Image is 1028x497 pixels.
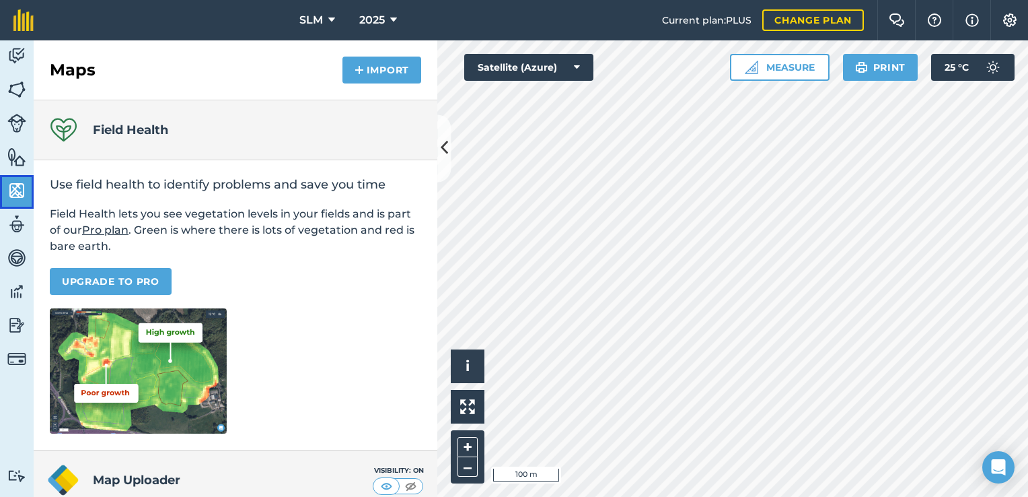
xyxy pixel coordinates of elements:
h4: Field Health [93,121,168,139]
img: svg+xml;base64,PHN2ZyB4bWxucz0iaHR0cDovL3d3dy53My5vcmcvMjAwMC9zdmciIHdpZHRoPSI1NiIgaGVpZ2h0PSI2MC... [7,79,26,100]
img: svg+xml;base64,PHN2ZyB4bWxucz0iaHR0cDovL3d3dy53My5vcmcvMjAwMC9zdmciIHdpZHRoPSIxNyIgaGVpZ2h0PSIxNy... [965,12,979,28]
h2: Maps [50,59,96,81]
img: A cog icon [1002,13,1018,27]
button: Measure [730,54,830,81]
h4: Map Uploader [93,471,373,490]
div: Visibility: On [373,465,424,476]
img: svg+xml;base64,PD94bWwgdmVyc2lvbj0iMS4wIiBlbmNvZGluZz0idXRmLTgiPz4KPCEtLSBHZW5lcmF0b3I6IEFkb2JlIE... [7,248,26,268]
img: svg+xml;base64,PD94bWwgdmVyc2lvbj0iMS4wIiBlbmNvZGluZz0idXRmLTgiPz4KPCEtLSBHZW5lcmF0b3I6IEFkb2JlIE... [980,54,1006,81]
img: svg+xml;base64,PD94bWwgdmVyc2lvbj0iMS4wIiBlbmNvZGluZz0idXRmLTgiPz4KPCEtLSBHZW5lcmF0b3I6IEFkb2JlIE... [7,114,26,133]
button: Satellite (Azure) [464,54,593,81]
div: Open Intercom Messenger [982,451,1015,484]
button: 25 °C [931,54,1015,81]
img: logo [47,464,79,496]
button: – [457,457,478,477]
span: Current plan : PLUS [662,13,751,28]
span: SLM [299,12,323,28]
p: Field Health lets you see vegetation levels in your fields and is part of our . Green is where th... [50,206,421,255]
a: Pro plan [82,224,128,236]
img: svg+xml;base64,PD94bWwgdmVyc2lvbj0iMS4wIiBlbmNvZGluZz0idXRmLTgiPz4KPCEtLSBHZW5lcmF0b3I6IEFkb2JlIE... [7,315,26,335]
h2: Use field health to identify problems and save you time [50,176,421,193]
button: + [457,437,478,457]
img: svg+xml;base64,PHN2ZyB4bWxucz0iaHR0cDovL3d3dy53My5vcmcvMjAwMC9zdmciIHdpZHRoPSI1MCIgaGVpZ2h0PSI0MC... [378,479,395,493]
img: svg+xml;base64,PD94bWwgdmVyc2lvbj0iMS4wIiBlbmNvZGluZz0idXRmLTgiPz4KPCEtLSBHZW5lcmF0b3I6IEFkb2JlIE... [7,214,26,234]
button: Print [843,54,918,81]
img: svg+xml;base64,PHN2ZyB4bWxucz0iaHR0cDovL3d3dy53My5vcmcvMjAwMC9zdmciIHdpZHRoPSI1NiIgaGVpZ2h0PSI2MC... [7,147,26,167]
img: svg+xml;base64,PHN2ZyB4bWxucz0iaHR0cDovL3d3dy53My5vcmcvMjAwMC9zdmciIHdpZHRoPSIxNCIgaGVpZ2h0PSIyNC... [355,62,364,78]
img: svg+xml;base64,PHN2ZyB4bWxucz0iaHR0cDovL3d3dy53My5vcmcvMjAwMC9zdmciIHdpZHRoPSIxOSIgaGVpZ2h0PSIyNC... [855,59,868,75]
img: Four arrows, one pointing top left, one top right, one bottom right and the last bottom left [460,399,475,414]
a: Upgrade to Pro [50,268,172,295]
button: Import [342,57,421,84]
img: svg+xml;base64,PD94bWwgdmVyc2lvbj0iMS4wIiBlbmNvZGluZz0idXRmLTgiPz4KPCEtLSBHZW5lcmF0b3I6IEFkb2JlIE... [7,350,26,368]
img: svg+xml;base64,PD94bWwgdmVyc2lvbj0iMS4wIiBlbmNvZGluZz0idXRmLTgiPz4KPCEtLSBHZW5lcmF0b3I6IEFkb2JlIE... [7,46,26,66]
button: i [451,350,484,383]
span: i [466,358,470,374]
img: A question mark icon [926,13,943,27]
a: Change plan [762,9,864,31]
span: 25 ° C [945,54,969,81]
img: svg+xml;base64,PD94bWwgdmVyc2lvbj0iMS4wIiBlbmNvZGluZz0idXRmLTgiPz4KPCEtLSBHZW5lcmF0b3I6IEFkb2JlIE... [7,469,26,482]
img: fieldmargin Logo [13,9,34,31]
img: svg+xml;base64,PHN2ZyB4bWxucz0iaHR0cDovL3d3dy53My5vcmcvMjAwMC9zdmciIHdpZHRoPSI1NiIgaGVpZ2h0PSI2MC... [7,180,26,201]
img: svg+xml;base64,PHN2ZyB4bWxucz0iaHR0cDovL3d3dy53My5vcmcvMjAwMC9zdmciIHdpZHRoPSI1MCIgaGVpZ2h0PSI0MC... [402,479,419,493]
img: Two speech bubbles overlapping with the left bubble in the forefront [889,13,905,27]
img: svg+xml;base64,PD94bWwgdmVyc2lvbj0iMS4wIiBlbmNvZGluZz0idXRmLTgiPz4KPCEtLSBHZW5lcmF0b3I6IEFkb2JlIE... [7,281,26,302]
img: Ruler icon [745,61,758,74]
span: 2025 [359,12,385,28]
